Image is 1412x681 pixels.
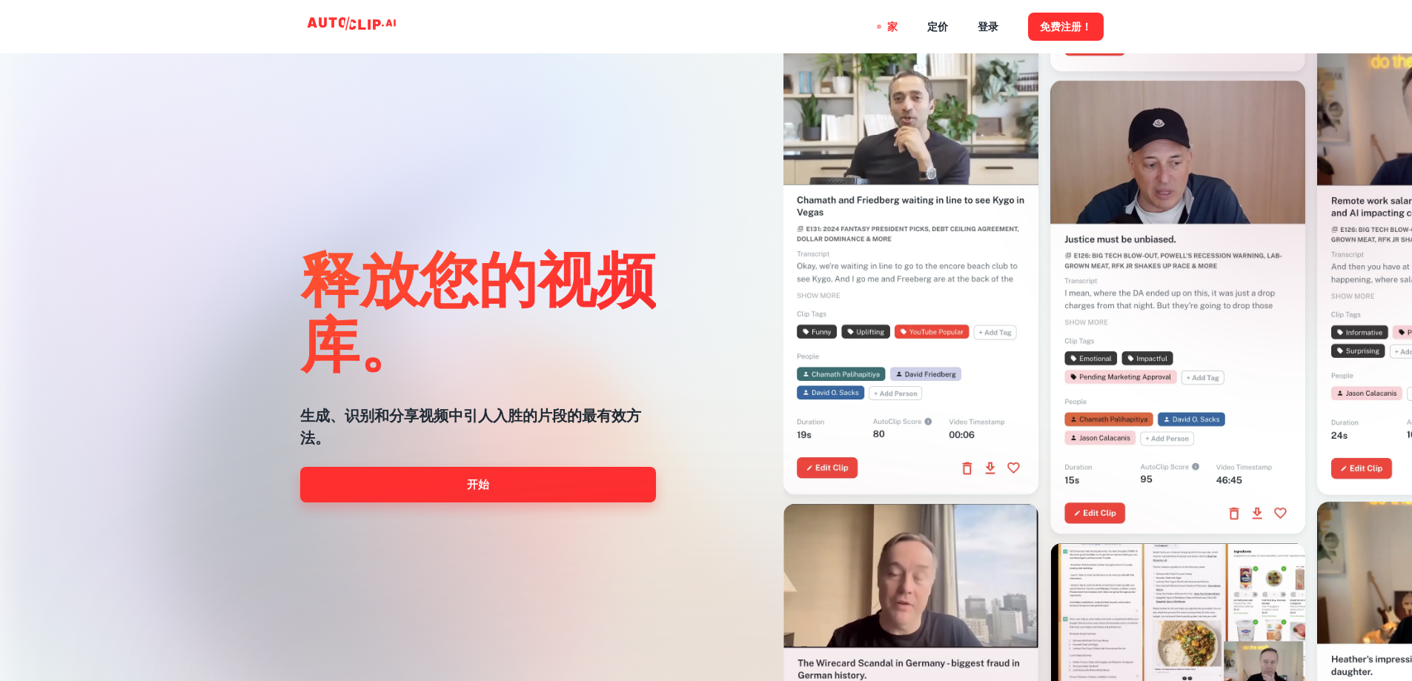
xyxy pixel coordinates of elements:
font: 释放您的视频库。 [300,242,656,378]
font: 定价 [927,21,948,33]
button: 免费注册！ [1028,13,1104,40]
a: 开始 [300,467,656,502]
font: 登录 [978,21,998,33]
font: 家 [887,21,898,33]
font: 免费注册！ [1040,21,1092,33]
font: 生成、识别和分享视频中引人入胜的片段的最有效方法。 [300,407,641,447]
font: 开始 [467,478,489,491]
